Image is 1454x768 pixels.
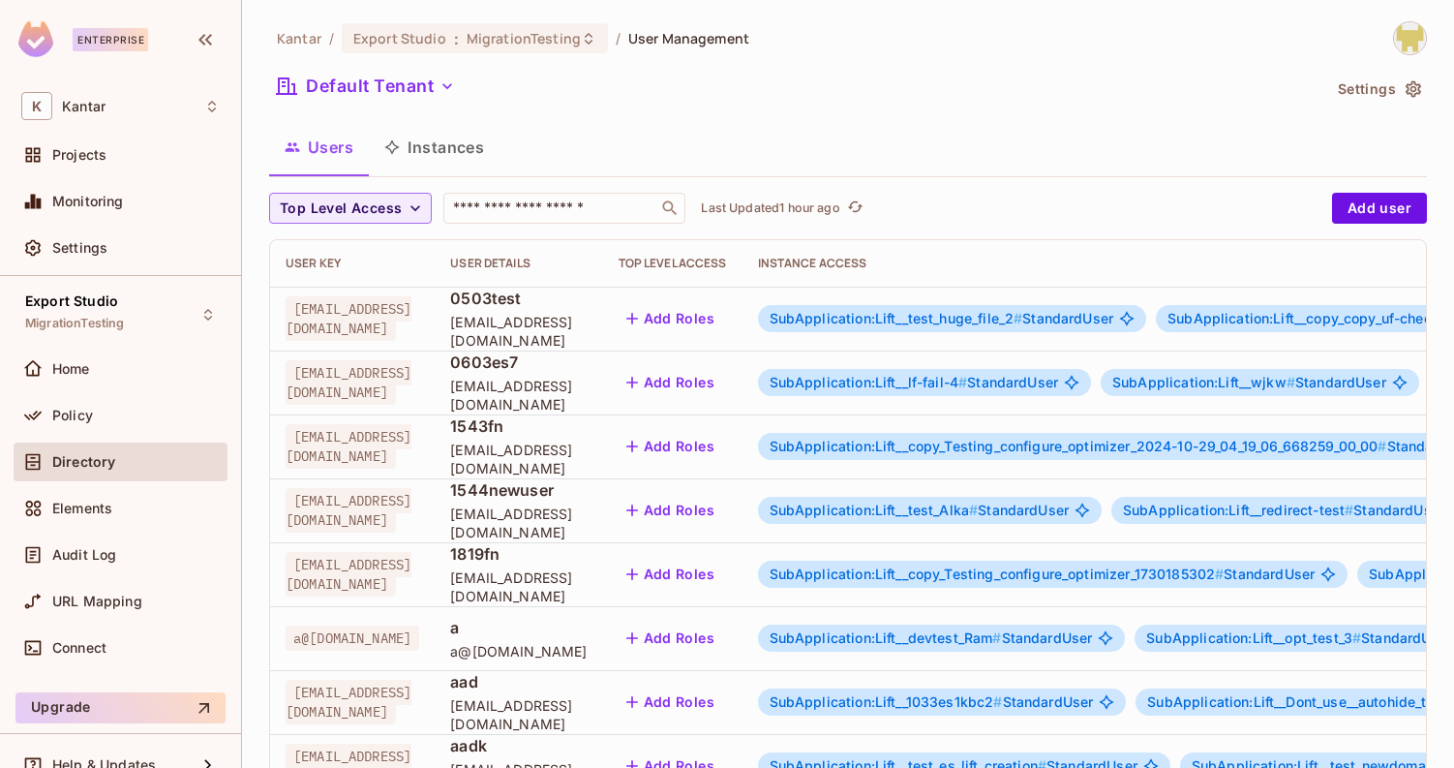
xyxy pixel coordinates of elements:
span: SubApplication:Lift__opt_test_3 [1146,630,1361,646]
span: # [958,374,967,390]
span: Home [52,361,90,377]
span: [EMAIL_ADDRESS][DOMAIN_NAME] [286,552,411,597]
span: StandardUser [770,311,1114,326]
span: 1543fn [450,415,587,437]
span: [EMAIL_ADDRESS][DOMAIN_NAME] [450,568,587,605]
span: : [453,31,460,46]
span: Policy [52,408,93,423]
button: Add Roles [619,367,723,398]
span: SubApplication:Lift__redirect-test [1123,502,1353,518]
span: a [450,617,587,638]
button: refresh [844,197,867,220]
span: StandardUser [770,503,1069,518]
span: MigrationTesting [467,29,581,47]
span: # [992,630,1001,646]
span: 0503test [450,288,587,309]
span: 0603es7 [450,352,587,373]
span: # [1215,566,1224,582]
div: Top Level Access [619,256,727,271]
div: User Details [450,256,587,271]
span: Projects [52,147,106,163]
span: SubApplication:Lift__test_huge_file_2 [770,310,1023,326]
button: Add Roles [619,303,723,334]
span: [EMAIL_ADDRESS][DOMAIN_NAME] [286,680,411,724]
button: Upgrade [15,692,226,723]
li: / [616,29,621,47]
span: a@[DOMAIN_NAME] [450,642,587,660]
div: Enterprise [73,28,148,51]
span: Export Studio [353,29,446,47]
span: URL Mapping [52,594,142,609]
span: # [1287,374,1295,390]
div: User Key [286,256,419,271]
span: SubApplication:Lift__devtest_Ram [770,630,1002,646]
span: [EMAIL_ADDRESS][DOMAIN_NAME] [450,441,587,477]
span: Connect [52,640,106,656]
span: Elements [52,501,112,516]
span: Top Level Access [280,197,402,221]
span: [EMAIL_ADDRESS][DOMAIN_NAME] [450,313,587,350]
button: Default Tenant [269,71,463,102]
li: / [329,29,334,47]
span: [EMAIL_ADDRESS][DOMAIN_NAME] [450,696,587,733]
span: # [969,502,978,518]
span: [EMAIL_ADDRESS][DOMAIN_NAME] [286,424,411,469]
img: SReyMgAAAABJRU5ErkJggg== [18,21,53,57]
button: Add Roles [619,559,723,590]
span: Export Studio [25,293,118,309]
span: Settings [52,240,107,256]
button: Settings [1330,74,1427,105]
span: MigrationTesting [25,316,124,331]
span: K [21,92,52,120]
span: refresh [847,199,863,218]
span: 1819fn [450,543,587,565]
span: StandardUser [770,694,1094,710]
span: aad [450,671,587,692]
span: 1544newuser [450,479,587,501]
span: Monitoring [52,194,124,209]
span: a@[DOMAIN_NAME] [286,626,419,651]
span: aadk [450,735,587,756]
span: # [1378,438,1386,454]
span: Directory [52,454,115,470]
span: Workspace: Kantar [62,99,106,114]
span: the active workspace [277,29,321,47]
span: [EMAIL_ADDRESS][DOMAIN_NAME] [286,488,411,533]
button: Add Roles [619,431,723,462]
span: [EMAIL_ADDRESS][DOMAIN_NAME] [286,296,411,341]
span: Click to refresh data [840,197,867,220]
span: SubApplication:Lift__copy_Testing_configure_optimizer_1730185302 [770,566,1225,582]
span: # [1345,502,1353,518]
span: StandardUser [1123,503,1444,518]
span: StandardUser [770,630,1093,646]
span: SubApplication:Lift__copy_Testing_configure_optimizer_2024-10-29_04_19_06_668259_00_00 [770,438,1387,454]
span: # [1014,310,1022,326]
button: Add Roles [619,687,723,718]
span: StandardUser [770,567,1316,582]
button: Users [269,123,369,171]
p: Last Updated 1 hour ago [701,200,839,216]
span: StandardUser [770,375,1058,390]
span: [EMAIL_ADDRESS][DOMAIN_NAME] [450,505,587,541]
button: Instances [369,123,500,171]
span: [EMAIL_ADDRESS][DOMAIN_NAME] [450,377,587,414]
button: Add Roles [619,495,723,526]
img: Girishankar.VP@kantar.com [1394,22,1426,54]
span: Audit Log [52,547,116,563]
button: Top Level Access [269,193,432,224]
span: SubApplication:Lift__wjkw [1112,374,1295,390]
span: SubApplication:Lift__lf-fail-4 [770,374,968,390]
span: SubApplication:Lift__test_Alka [770,502,979,518]
button: Add Roles [619,623,723,654]
button: Add user [1332,193,1427,224]
span: # [993,693,1002,710]
span: # [1352,630,1361,646]
span: [EMAIL_ADDRESS][DOMAIN_NAME] [286,360,411,405]
span: StandardUser [1112,375,1386,390]
span: SubApplication:Lift__1033es1kbc2 [770,693,1003,710]
span: StandardUser [1146,630,1452,646]
span: User Management [628,29,749,47]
